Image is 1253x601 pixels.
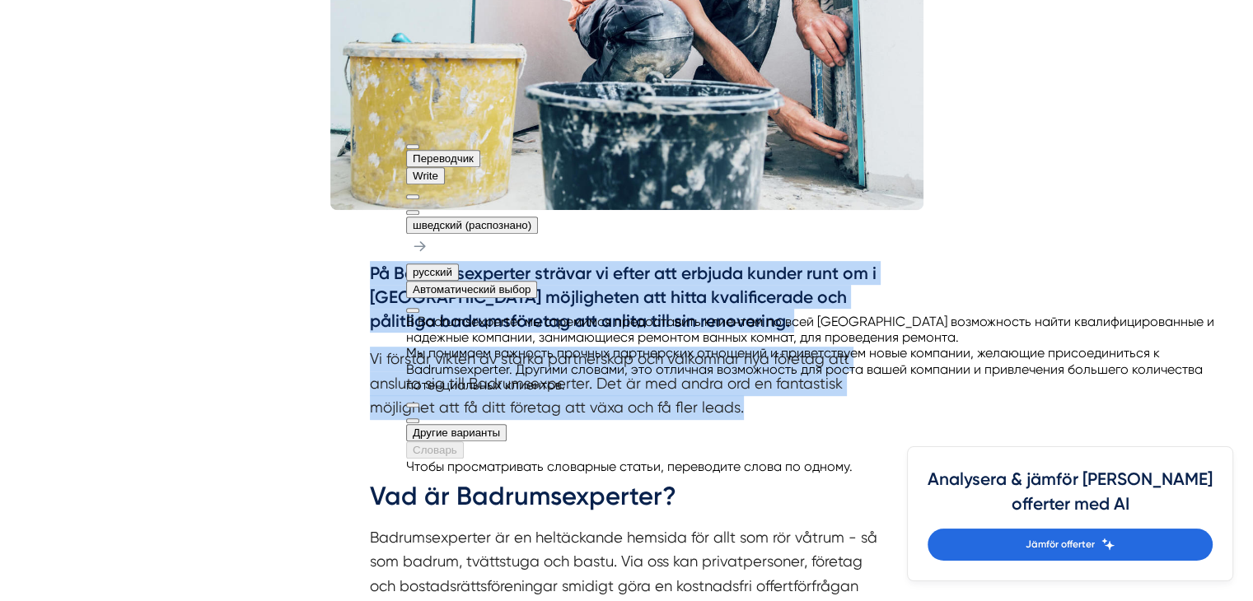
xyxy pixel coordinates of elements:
[370,261,884,339] h4: På Badrumsexperter strävar vi efter att erbjuda kunder runt om i [GEOGRAPHIC_DATA] möjligheten at...
[370,347,884,420] p: Vi förstår vikten av starka partnerskap och välkomnar nya företag att ansluta sig till Badrumsexp...
[1026,537,1095,552] span: Jämför offerter
[928,467,1213,529] h4: Analysera & jämför [PERSON_NAME] offerter med AI
[370,481,676,511] strong: Vad är Badrumsexperter?
[928,529,1213,561] a: Jämför offerter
